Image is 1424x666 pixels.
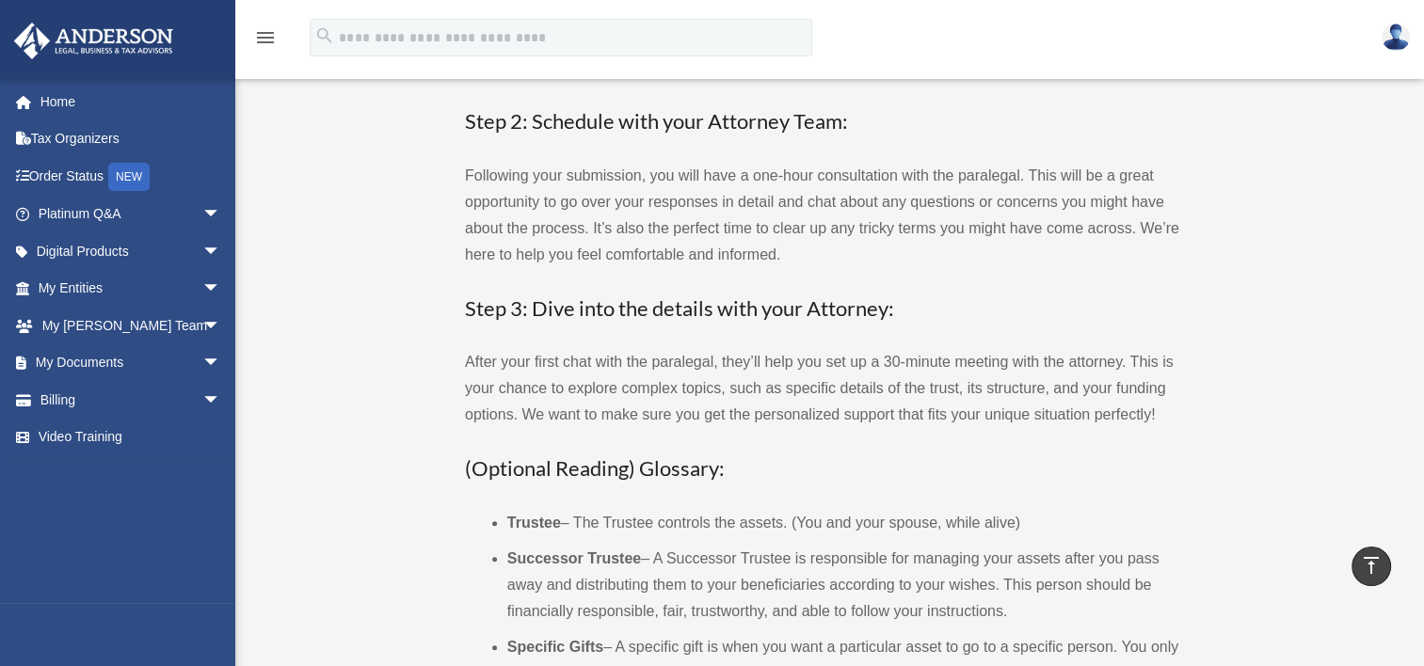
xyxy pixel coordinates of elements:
a: My Entitiesarrow_drop_down [13,270,249,308]
a: vertical_align_top [1352,547,1391,586]
h3: (Optional Reading) Glossary: [465,454,1190,484]
i: menu [254,26,277,49]
span: arrow_drop_down [202,270,240,309]
li: – The Trustee controls the assets. (You and your spouse, while alive) [507,510,1190,536]
a: menu [254,33,277,49]
img: User Pic [1382,24,1410,51]
a: Digital Productsarrow_drop_down [13,232,249,270]
a: Tax Organizers [13,120,249,158]
a: Platinum Q&Aarrow_drop_down [13,196,249,233]
b: Specific Gifts [507,639,603,655]
h3: Step 3: Dive into the details with your Attorney: [465,294,1190,324]
a: My Documentsarrow_drop_down [13,344,249,382]
a: Video Training [13,419,249,456]
a: Home [13,83,249,120]
span: arrow_drop_down [202,232,240,271]
li: – A Successor Trustee is responsible for managing your assets after you pass away and distributin... [507,546,1190,625]
span: arrow_drop_down [202,381,240,420]
a: Order StatusNEW [13,157,249,196]
div: NEW [108,163,150,191]
span: arrow_drop_down [202,307,240,345]
p: After your first chat with the paralegal, they’ll help you set up a 30-minute meeting with the at... [465,349,1190,428]
img: Anderson Advisors Platinum Portal [8,23,179,59]
i: vertical_align_top [1360,554,1383,577]
h3: Step 2: Schedule with your Attorney Team: [465,107,1190,136]
span: arrow_drop_down [202,344,240,383]
b: Successor Trustee [507,550,641,566]
a: Billingarrow_drop_down [13,381,249,419]
b: Trustee [507,515,561,531]
a: My [PERSON_NAME] Teamarrow_drop_down [13,307,249,344]
i: search [314,25,335,46]
span: arrow_drop_down [202,196,240,234]
p: Following your submission, you will have a one-hour consultation with the paralegal. This will be... [465,163,1190,268]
